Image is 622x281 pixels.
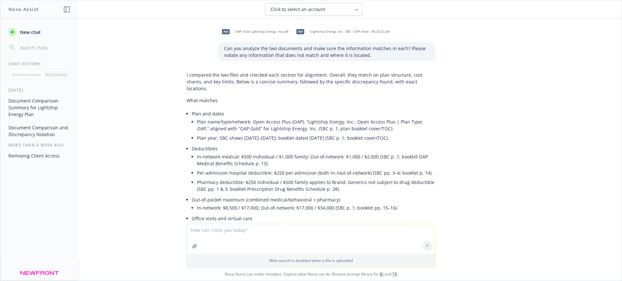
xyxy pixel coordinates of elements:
[6,95,73,120] button: Document Comparison Summary for Lightship Energy Plan
[197,203,435,212] li: In-network: $8,500 / $17,000; Out-of-network: $17,000 / $34,000 (SBC p. 1; booklet pp. 15–16).
[192,196,435,203] p: Out-of-pocket maximum (combined medical/behavioral + pharmacy)
[197,178,435,194] li: Pharmacy deductible: $250 individual / $500 family applies to Brand; Generics not subject to drug...
[19,29,41,36] span: New chat
[187,71,435,92] p: I compared the two files and checked each section for alignment. Overall, they match on plan stru...
[222,29,230,34] span: pdf
[197,152,435,168] li: In-network medical: $500 individual / $1,000 family; Out-of-network: $1,000 / $2,000 (SBC p. 1; b...
[197,222,435,231] li: PCP $35; Specialist $70 (SBC p. 2; booklet pp. 17–19).
[197,168,435,178] li: Per-admission hospital deductible: $250 per admission (both in-/out-of-network) (SBC pp. 3–4; boo...
[192,110,435,117] p: Plan and dates
[192,145,435,152] p: Deductibles
[191,258,431,263] p: Web search is disabled when a file is uploaded
[224,45,429,59] p: Can you analyze the two documents and make sure the information matches in each? Please notate an...
[310,29,390,34] span: lLightship Energy, Inc - SBC - OAP Gold - 08.2025.pdf
[197,133,435,143] li: Plan year: SBC shows [DATE]–[DATE]; booklet dated [DATE] (SBC p. 1; booklet cover/TOC).
[1,142,78,148] div: More than a week ago
[6,150,73,161] button: Removing Client Access
[6,26,73,38] button: New chat
[192,215,435,222] p: Office visits and virtual care
[292,24,391,40] div: pdflLightship Energy, Inc - SBC - OAP Gold - 08.2025.pdf
[12,72,41,77] p: Current account
[235,29,288,34] span: OAP Gold Lightship Energy, Inc.pdf
[218,24,290,40] div: pdfOAP Gold Lightship Energy, Inc.pdf
[380,271,384,277] a: BI
[3,267,619,281] span: Nova Assist can make mistakes. Explore what Nova can do: Browse prompt library for and
[197,117,435,133] li: Plan name/type/network: Open Access Plus (OAP), “Lightship Energy, Inc.: Open Access Plus | Plan ...
[45,72,67,77] p: All accounts
[296,29,304,34] span: pdf
[187,97,435,104] p: What matches
[271,6,325,13] span: Click to select an account
[392,271,397,277] a: TR
[1,61,78,67] div: Chat History
[8,6,39,13] h1: Nova Assist
[19,43,70,52] input: Search chats
[1,87,78,93] div: [DATE]
[6,122,73,140] button: Document Comparison and Discrepancy Notation
[265,3,362,16] button: Click to select an account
